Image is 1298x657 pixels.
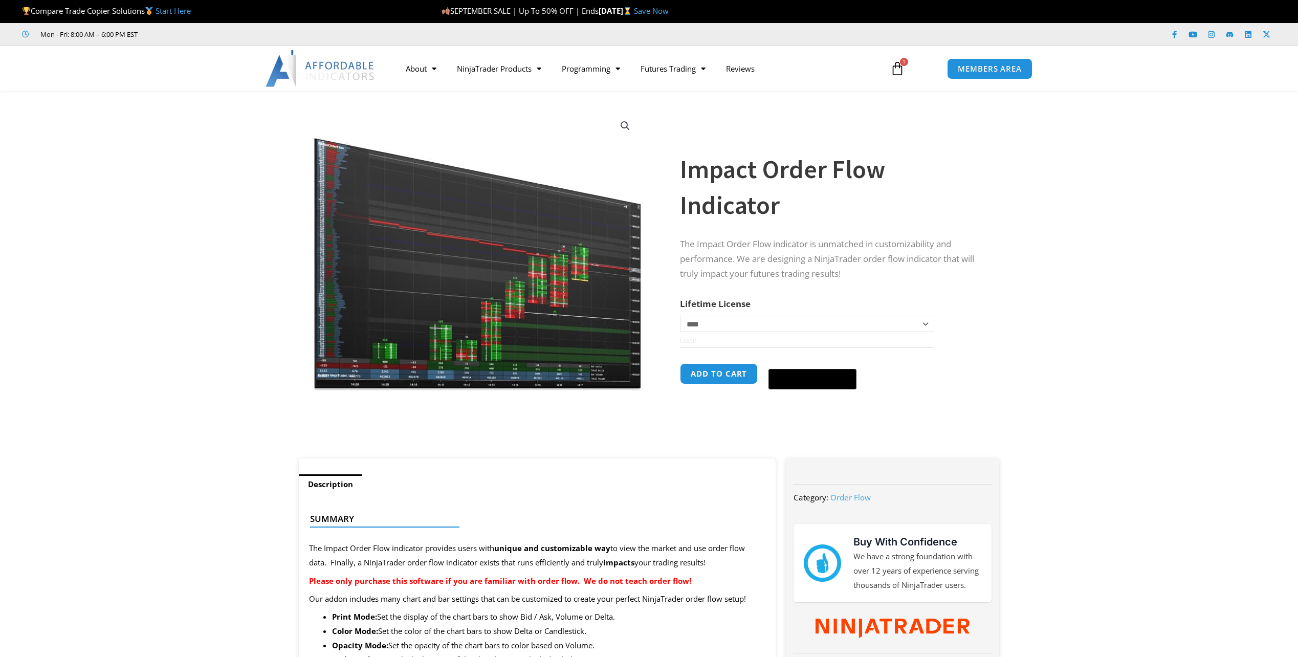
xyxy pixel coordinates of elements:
a: NinjaTrader Products [447,57,552,80]
a: Clear options [680,337,696,344]
li: Set the opacity of the chart bars to color based on Volume. [332,639,766,653]
nav: Menu [395,57,878,80]
strong: Color Mode: [332,626,378,636]
span: 1 [900,58,908,66]
a: 1 [875,54,920,83]
strong: Opacity Mode: [332,640,388,650]
iframe: Secure payment input frame [766,362,859,363]
img: NinjaTrader Wordmark color RGB | Affordable Indicators – NinjaTrader [816,619,970,638]
strong: Print Mode: [332,611,377,622]
button: Buy with GPay [768,369,856,389]
iframe: Customer reviews powered by Trustpilot [152,29,305,39]
li: Set the display of the chart bars to show Bid / Ask, Volume or Delta. [332,610,766,624]
span: Category: [794,492,828,502]
a: Programming [552,57,630,80]
a: About [395,57,447,80]
a: Futures Trading [630,57,716,80]
p: Our addon includes many chart and bar settings that can be customized to create your perfect Ninj... [309,592,766,606]
label: Lifetime License [680,298,751,310]
h1: Impact Order Flow Indicator [680,151,979,223]
span: Compare Trade Copier Solutions [22,6,191,16]
h3: Buy With Confidence [853,534,981,550]
img: LogoAI | Affordable Indicators – NinjaTrader [266,50,376,87]
a: Start Here [156,6,191,16]
button: Add to cart [680,363,758,384]
a: Description [299,474,362,494]
p: We have a strong foundation with over 12 years of experience serving thousands of NinjaTrader users. [853,550,981,593]
a: Reviews [716,57,765,80]
img: OrderFlow 2 [313,109,642,392]
img: 🏆 [23,7,30,15]
a: Order Flow [830,492,871,502]
img: 🍂 [442,7,450,15]
strong: [DATE] [599,6,634,16]
h4: Summary [310,514,757,524]
p: The Impact Order Flow indicator is unmatched in customizability and performance. We are designing... [680,237,979,281]
img: ⌛ [624,7,631,15]
li: Set the color of the chart bars to show Delta or Candlestick. [332,624,766,639]
span: SEPTEMBER SALE | Up To 50% OFF | Ends [442,6,599,16]
span: Mon - Fri: 8:00 AM – 6:00 PM EST [38,28,138,40]
p: The Impact Order Flow indicator provides users with to view the market and use order flow data. F... [309,541,766,570]
a: Save Now [634,6,669,16]
a: View full-screen image gallery [616,117,634,135]
strong: unique and customizable way [494,543,610,553]
strong: impacts [603,557,634,567]
span: MEMBERS AREA [958,65,1022,73]
a: MEMBERS AREA [947,58,1032,79]
img: mark thumbs good 43913 | Affordable Indicators – NinjaTrader [804,544,841,581]
strong: Please only purchase this software if you are familiar with order flow. We do not teach order flow! [309,576,691,586]
img: 🥇 [145,7,153,15]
